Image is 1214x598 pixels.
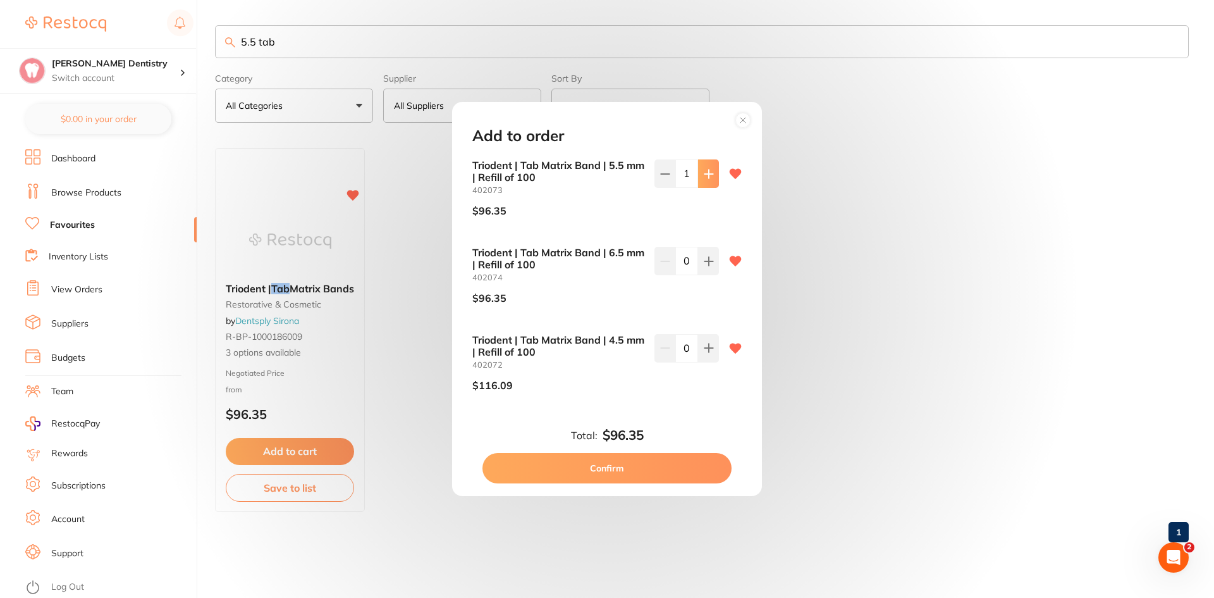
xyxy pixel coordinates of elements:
b: Triodent | Tab Matrix Band | 4.5 mm | Refill of 100 [472,334,644,358]
p: $96.35 [472,292,506,304]
button: Confirm [482,453,732,483]
span: 2 [1184,542,1194,552]
b: Triodent | Tab Matrix Band | 5.5 mm | Refill of 100 [472,159,644,183]
p: $96.35 [472,205,506,216]
b: Triodent | Tab Matrix Band | 6.5 mm | Refill of 100 [472,247,644,270]
b: $96.35 [603,428,644,443]
small: 402073 [472,185,644,195]
iframe: Intercom live chat [1158,542,1189,573]
small: 402072 [472,360,644,370]
small: 402074 [472,273,644,282]
label: Total: [571,430,598,441]
p: $116.09 [472,380,513,391]
h2: Add to order [472,127,564,145]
